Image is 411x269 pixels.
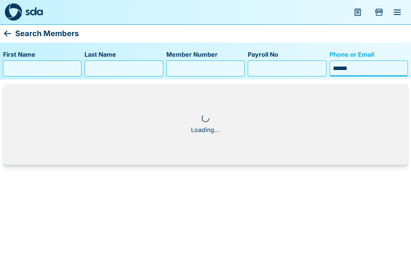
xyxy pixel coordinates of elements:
[191,125,220,134] div: Loading...
[370,3,388,21] button: Add Store Visit
[166,50,245,59] label: Member Number
[388,3,406,21] button: menu
[248,50,326,59] label: Payroll No
[330,50,408,59] label: Phone or Email
[3,50,81,59] label: First Name
[5,3,22,21] img: sda-logo-dark.svg
[25,7,43,16] img: sda-logotype.svg
[349,3,367,21] button: menu
[84,50,163,59] label: Last Name
[15,27,79,40] p: Search Members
